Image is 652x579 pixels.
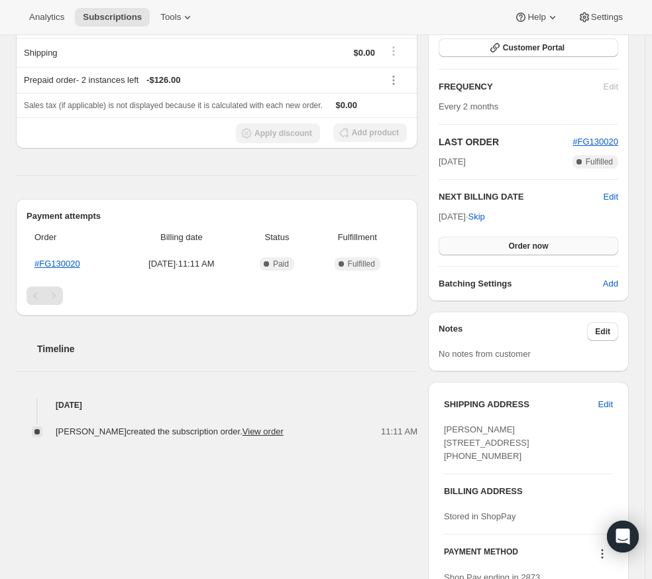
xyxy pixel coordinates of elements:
[27,210,407,223] h2: Payment attempts
[527,12,545,23] span: Help
[336,100,358,110] span: $0.00
[439,101,498,111] span: Every 2 months
[604,190,618,204] button: Edit
[273,259,289,269] span: Paid
[603,277,618,290] span: Add
[598,398,613,411] span: Edit
[444,485,613,498] h3: BILLING ADDRESS
[439,237,618,255] button: Order now
[439,190,604,204] h2: NEXT BILLING DATE
[572,137,618,147] a: #FG130020
[439,277,603,290] h6: Batching Settings
[24,74,375,87] div: Prepaid order - 2 instances left
[56,426,284,436] span: [PERSON_NAME] created the subscription order.
[75,8,150,27] button: Subscriptions
[439,322,587,341] h3: Notes
[381,425,417,438] span: 11:11 AM
[590,394,621,415] button: Edit
[587,322,618,341] button: Edit
[444,511,516,521] span: Stored in ShopPay
[354,48,376,58] span: $0.00
[160,12,181,23] span: Tools
[16,38,216,67] th: Shipping
[439,135,572,149] h2: LAST ORDER
[316,231,399,244] span: Fulfillment
[348,259,375,269] span: Fulfilled
[439,38,618,57] button: Customer Portal
[152,8,202,27] button: Tools
[591,12,623,23] span: Settings
[572,135,618,149] button: #FG130020
[444,547,518,564] h3: PAYMENT METHOD
[27,287,407,305] nav: Pagination
[444,424,529,461] span: [PERSON_NAME] [STREET_ADDRESS] [PHONE_NUMBER]
[586,157,613,167] span: Fulfilled
[508,241,548,251] span: Order now
[83,12,142,23] span: Subscriptions
[29,12,64,23] span: Analytics
[607,521,639,552] div: Open Intercom Messenger
[444,398,598,411] h3: SHIPPING ADDRESS
[243,426,284,436] a: View order
[439,212,485,222] span: [DATE] ·
[503,42,565,53] span: Customer Portal
[21,8,72,27] button: Analytics
[37,342,417,355] h2: Timeline
[439,155,466,168] span: [DATE]
[468,210,485,224] span: Skip
[34,259,80,269] a: #FG130020
[146,74,180,87] span: - $126.00
[595,273,626,294] button: Add
[16,399,417,412] h4: [DATE]
[461,206,493,227] button: Skip
[570,8,631,27] button: Settings
[125,257,238,271] span: [DATE] · 11:11 AM
[24,101,323,110] span: Sales tax (if applicable) is not displayed because it is calculated with each new order.
[439,349,531,359] span: No notes from customer
[27,223,121,252] th: Order
[595,326,610,337] span: Edit
[383,44,404,58] button: Shipping actions
[246,231,307,244] span: Status
[439,80,604,94] h2: FREQUENCY
[125,231,238,244] span: Billing date
[506,8,567,27] button: Help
